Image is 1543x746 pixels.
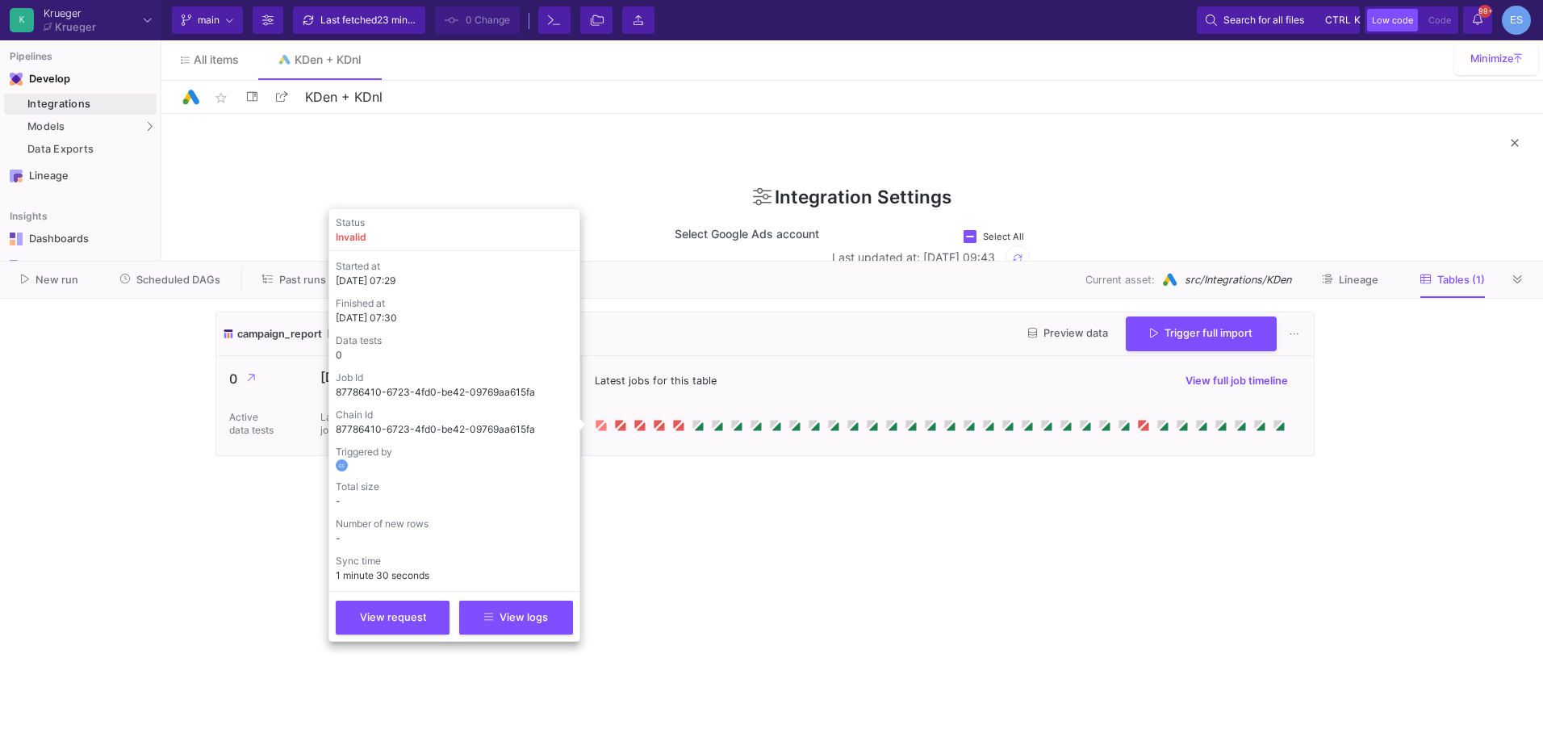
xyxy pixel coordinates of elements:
[675,228,819,241] h5: Select Google Ads account
[360,611,427,623] span: View request
[10,8,34,32] div: K
[377,14,446,26] span: 23 minutes ago
[336,311,573,325] p: [DATE] 07:30
[4,163,157,189] a: Navigation iconLineage
[172,6,243,34] button: main
[336,517,573,531] p: Number of new rows
[1150,327,1252,339] span: Trigger full import
[1437,274,1485,286] span: Tables (1)
[336,216,366,230] p: Status
[336,568,573,583] p: 1 minute 30 seconds
[4,226,157,252] a: Navigation iconDashboards
[1173,368,1301,392] button: View full job timeline
[4,66,157,92] mat-expansion-panel-header: Navigation iconDevelop
[27,98,153,111] div: Integrations
[336,480,573,494] p: Total size
[29,233,134,245] div: Dashboards
[1223,8,1304,32] span: Search for all files
[1028,327,1108,339] span: Preview data
[336,459,348,471] div: ES
[101,267,240,292] button: Scheduled DAGs
[181,87,201,107] img: Logo
[278,53,291,67] img: Tab icon
[1497,6,1531,35] button: ES
[1463,6,1492,34] button: 99+
[1354,10,1361,30] span: k
[832,251,995,264] div: Last updated at: [DATE] 09:43
[320,410,369,436] p: Last ready job
[336,408,573,422] p: Chain Id
[1367,9,1418,31] button: Low code
[336,422,573,437] p: 87786410-6723-4fd0-be42-09769aa615fa
[10,170,23,182] img: Navigation icon
[1505,133,1524,153] mat-icon: close
[336,445,573,459] p: Triggered by
[320,8,417,32] div: Last fetched
[459,601,573,635] button: View logs
[211,88,231,107] mat-icon: star_border
[27,143,153,156] div: Data Exports
[29,73,53,86] div: Develop
[4,254,157,279] a: Navigation iconWidgets
[1303,267,1398,292] button: Lineage
[336,259,573,274] p: Started at
[1015,321,1121,346] button: Preview data
[336,601,450,635] button: View request
[279,274,326,286] span: Past runs
[229,410,278,436] p: Active data tests
[44,8,96,19] div: Krueger
[1478,5,1491,18] span: 99+
[336,531,573,546] p: -
[4,94,157,115] a: Integrations
[229,368,295,388] p: 0
[237,325,322,341] span: campaign_report
[484,611,548,623] span: View logs
[243,267,345,292] button: Past runs
[320,368,386,384] p: [DATE]
[4,139,157,160] a: Data Exports
[1502,6,1531,35] div: ES
[336,230,366,245] p: invalid
[1161,271,1178,288] img: Google Ads
[336,333,573,348] p: Data tests
[1325,10,1351,30] span: ctrl
[1401,267,1504,292] button: Tables (1)
[1424,9,1456,31] button: Code
[29,170,134,182] div: Lineage
[1197,6,1360,34] button: Search for all filesctrlk
[293,6,425,34] button: Last fetched23 minutes ago
[2,267,98,292] button: New run
[36,274,78,286] span: New run
[336,274,573,288] p: [DATE] 07:29
[136,274,220,286] span: Scheduled DAGs
[336,494,573,509] p: -
[983,231,1024,242] span: Select All
[10,73,23,86] img: Navigation icon
[1185,272,1291,287] span: src/Integrations/KDen
[29,260,134,273] div: Widgets
[1126,316,1277,351] button: Trigger full import
[336,348,573,363] p: 0
[595,372,717,388] span: Latest jobs for this table
[223,325,234,341] img: icon
[10,260,23,273] img: Navigation icon
[55,22,96,32] div: Krueger
[336,385,573,400] p: 87786410-6723-4fd0-be42-09769aa615fa
[1372,15,1413,26] span: Low code
[1428,15,1451,26] span: Code
[295,53,361,66] div: KDen + KDnl
[1320,10,1351,30] button: ctrlk
[1085,272,1155,287] span: Current asset:
[1185,374,1288,386] span: View full job timeline
[336,296,573,311] p: Finished at
[10,233,23,245] img: Navigation icon
[336,371,573,385] p: Job Id
[1339,274,1378,286] span: Lineage
[675,187,1030,205] div: Integration Settings
[194,53,239,66] span: All items
[198,8,220,32] span: main
[27,120,65,133] span: Models
[336,554,573,568] p: Sync time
